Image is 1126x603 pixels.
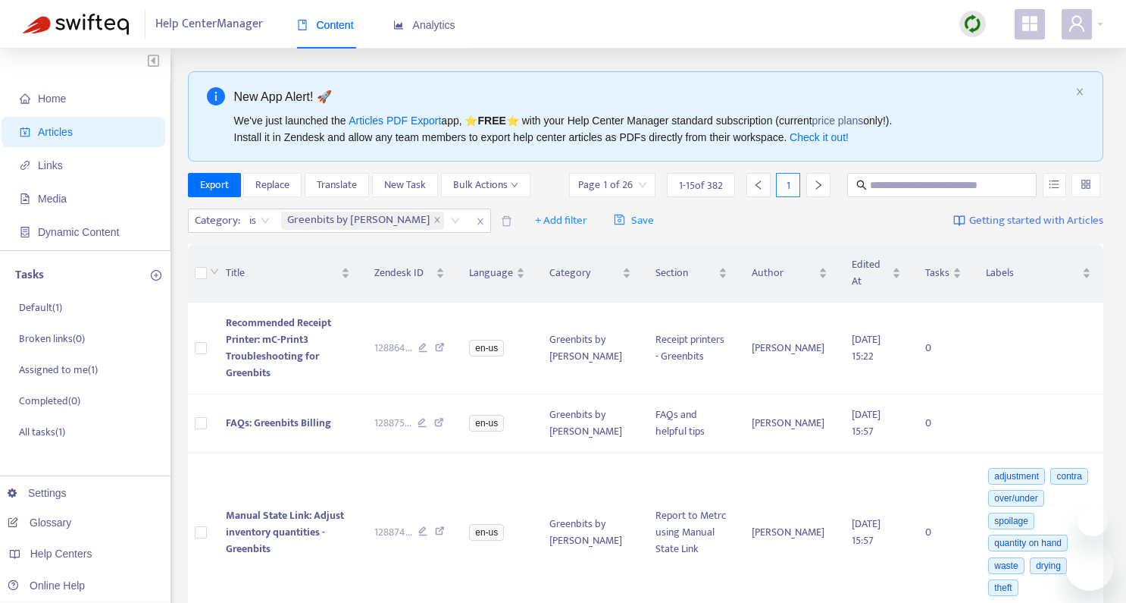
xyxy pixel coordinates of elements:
span: link [20,160,30,171]
span: container [20,227,30,237]
th: Edited At [840,244,913,303]
button: Bulk Actionsdown [441,173,530,197]
span: save [614,214,625,225]
span: 1 - 15 of 382 [679,177,723,193]
span: + Add filter [535,212,587,230]
b: FREE [477,115,505,127]
span: Home [38,93,66,105]
span: search [856,180,867,190]
span: Media [38,193,67,205]
span: Edited At [852,256,889,290]
span: Labels [986,265,1079,281]
p: Default ( 1 ) [19,300,62,316]
span: en-us [469,340,504,356]
span: Replace [255,177,289,193]
td: 0 [913,303,974,394]
span: right [813,180,824,190]
span: close [471,212,490,231]
span: contra [1050,468,1087,485]
button: close [1075,87,1084,97]
span: book [297,20,308,30]
th: Tasks [913,244,974,303]
span: 128875 ... [374,415,411,432]
span: Dynamic Content [38,226,119,238]
td: [PERSON_NAME] [740,394,840,453]
span: Section [655,265,715,281]
div: 1 [776,173,800,197]
span: Greenbits by [PERSON_NAME] [287,212,430,230]
span: Zendesk ID [374,265,433,281]
button: + Add filter [524,209,599,233]
span: home [20,93,30,104]
th: Section [643,244,740,303]
th: Language [457,244,537,303]
td: Greenbits by [PERSON_NAME] [537,303,643,394]
button: unordered-list [1043,173,1066,197]
span: [DATE] 15:57 [852,406,880,440]
span: quantity on hand [988,535,1068,551]
a: Articles PDF Export [349,115,441,127]
a: price plans [812,115,864,127]
p: Assigned to me ( 1 ) [19,362,98,378]
th: Labels [974,244,1103,303]
th: Author [740,244,840,303]
span: info-circle [207,87,225,105]
span: Analytics [393,19,455,31]
img: image-link [953,215,965,227]
td: Receipt printers - Greenbits [643,303,740,394]
span: close [1075,87,1084,96]
button: saveSave [602,209,665,233]
span: left [753,180,764,190]
span: down [210,267,219,276]
img: Swifteq [23,14,129,35]
span: Content [297,19,354,31]
span: Category [549,265,619,281]
th: Title [214,244,362,303]
iframe: Close message [1078,506,1108,536]
span: Getting started with Articles [969,212,1103,230]
button: Export [188,173,241,197]
span: down [511,181,518,189]
td: [PERSON_NAME] [740,303,840,394]
img: sync.dc5367851b00ba804db3.png [963,14,982,33]
a: Online Help [8,579,85,592]
span: spoilage [988,513,1034,529]
span: en-us [469,415,504,432]
span: FAQs: Greenbits Billing [226,414,331,432]
span: 128874 ... [374,524,412,541]
span: Author [752,265,815,281]
td: 0 [913,394,974,453]
span: account-book [20,127,30,137]
span: Recommended Receipt Printer: mC-Print3 Troubleshooting for Greenbits [226,314,331,382]
th: Zendesk ID [362,244,458,303]
span: Help Centers [30,548,92,560]
span: New Task [384,177,426,193]
span: is [249,209,270,232]
span: user [1068,14,1086,33]
iframe: Button to launch messaging window [1065,542,1114,591]
span: Help Center Manager [155,10,263,39]
span: Export [200,177,229,193]
span: delete [501,215,512,227]
span: theft [988,579,1018,596]
a: Settings [8,487,67,499]
a: Glossary [8,517,71,529]
span: appstore [1021,14,1039,33]
span: over/under [988,490,1043,507]
span: drying [1030,557,1067,574]
span: file-image [20,193,30,204]
span: waste [988,557,1024,574]
p: All tasks ( 1 ) [19,424,65,440]
div: We've just launched the app, ⭐ ⭐️ with your Help Center Manager standard subscription (current on... [234,112,1070,146]
span: Links [38,159,63,171]
div: New App Alert! 🚀 [234,87,1070,106]
td: Greenbits by [PERSON_NAME] [537,394,643,453]
span: Tasks [925,265,949,281]
span: Greenbits by Dutchie [281,212,444,230]
span: Manual State Link: Adjust inventory quantities - Greenbits [226,507,344,557]
span: Articles [38,126,73,138]
span: en-us [469,524,504,541]
span: Language [469,265,513,281]
p: Tasks [15,266,44,284]
a: Getting started with Articles [953,209,1103,233]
